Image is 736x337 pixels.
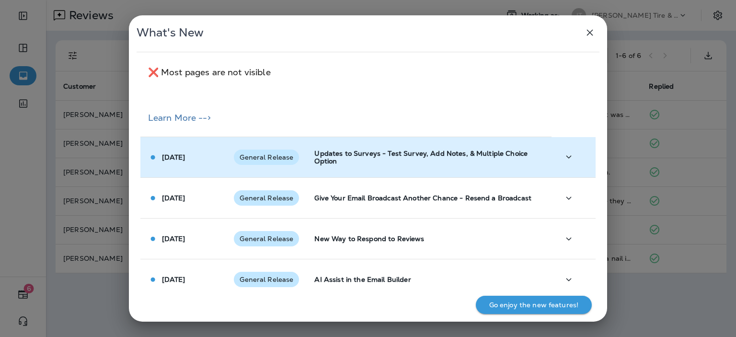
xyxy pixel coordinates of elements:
span: General Release [234,153,299,161]
p: [DATE] [162,235,185,243]
span: ❌ Most pages are not visible [148,67,271,78]
p: AI Assist in the Email Builder [314,276,544,283]
p: [DATE] [162,276,185,283]
a: Learn More --> [148,112,211,123]
p: New Way to Respond to Reviews [314,235,544,243]
p: Updates to Surveys - Test Survey, Add Notes, & Multiple Choice Option [314,150,544,165]
span: General Release [234,235,299,243]
span: What's New [137,25,204,40]
p: Give Your Email Broadcast Another Chance - Resend a Broadcast [314,194,544,202]
span: General Release [234,276,299,283]
button: Go enjoy the new features! [476,296,592,314]
p: Go enjoy the new features! [489,301,579,309]
p: [DATE] [162,153,185,161]
span: ❌ No access to Templates, Journeys, or Segments [148,49,360,60]
span: General Release [234,194,299,202]
p: [DATE] [162,194,185,202]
